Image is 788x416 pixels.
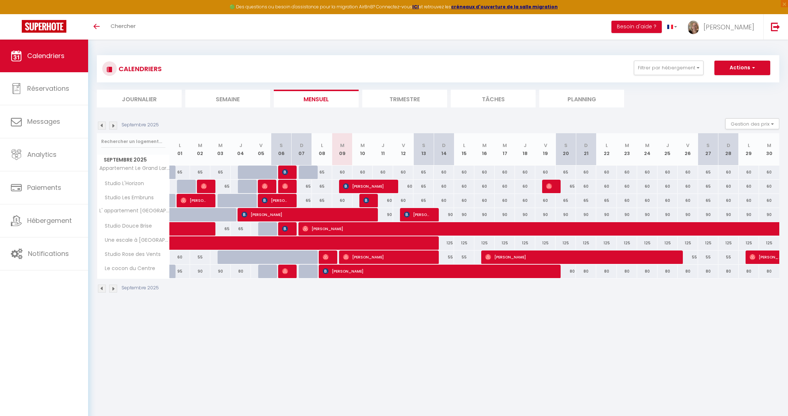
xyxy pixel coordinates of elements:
[576,208,596,221] div: 90
[678,236,698,250] div: 125
[576,180,596,193] div: 60
[485,250,678,264] span: [PERSON_NAME]
[515,194,535,207] div: 60
[190,133,210,166] th: 02
[434,208,454,221] div: 90
[97,90,182,107] li: Journalier
[170,265,190,278] div: 95
[535,208,556,221] div: 90
[463,142,465,149] abbr: L
[637,208,657,221] div: 90
[718,236,739,250] div: 125
[343,179,391,193] span: [PERSON_NAME]
[495,133,515,166] th: 17
[725,118,779,129] button: Gestion des prix
[495,236,515,250] div: 125
[657,208,678,221] div: 90
[373,133,393,166] th: 11
[686,142,689,149] abbr: V
[292,194,312,207] div: 65
[718,250,739,264] div: 55
[645,142,649,149] abbr: M
[373,194,393,207] div: 60
[767,142,771,149] abbr: M
[704,23,754,32] span: [PERSON_NAME]
[454,250,474,264] div: 55
[454,194,474,207] div: 60
[22,20,66,33] img: Super Booking
[413,133,434,166] th: 13
[170,133,190,166] th: 01
[759,194,779,207] div: 60
[360,142,365,149] abbr: M
[373,166,393,179] div: 60
[292,133,312,166] th: 07
[698,194,718,207] div: 65
[210,265,231,278] div: 90
[678,265,698,278] div: 80
[393,166,413,179] div: 60
[759,265,779,278] div: 80
[242,208,372,221] span: [PERSON_NAME]
[576,166,596,179] div: 60
[515,133,535,166] th: 18
[27,51,65,60] span: Calendriers
[262,179,269,193] span: [PERSON_NAME]
[596,208,616,221] div: 90
[544,142,547,149] abbr: V
[210,222,231,236] div: 65
[637,265,657,278] div: 80
[678,180,698,193] div: 60
[393,180,413,193] div: 60
[442,142,446,149] abbr: D
[556,166,576,179] div: 65
[413,180,434,193] div: 65
[617,133,637,166] th: 23
[637,236,657,250] div: 125
[321,142,323,149] abbr: L
[596,133,616,166] th: 22
[556,208,576,221] div: 90
[698,208,718,221] div: 90
[27,84,69,93] span: Réservations
[27,216,72,225] span: Hébergement
[759,236,779,250] div: 125
[535,194,556,207] div: 60
[718,166,739,179] div: 60
[282,165,289,179] span: [PERSON_NAME]
[121,285,159,291] p: Septembre 2025
[332,166,352,179] div: 60
[495,180,515,193] div: 60
[190,265,210,278] div: 90
[98,194,156,202] span: Studio Les Embruns
[617,208,637,221] div: 90
[617,236,637,250] div: 125
[474,194,495,207] div: 60
[596,194,616,207] div: 65
[535,236,556,250] div: 125
[495,208,515,221] div: 90
[111,22,136,30] span: Chercher
[678,133,698,166] th: 26
[190,166,210,179] div: 65
[771,22,780,31] img: logout
[262,193,289,207] span: [PERSON_NAME]
[343,250,433,264] span: [PERSON_NAME]
[739,208,759,221] div: 90
[474,166,495,179] div: 60
[97,155,169,165] span: Septembre 2025
[210,133,231,166] th: 03
[434,236,454,250] div: 125
[637,194,657,207] div: 60
[657,133,678,166] th: 25
[611,21,662,33] button: Besoin d'aide ?
[434,166,454,179] div: 60
[617,265,637,278] div: 80
[312,180,332,193] div: 65
[404,208,432,221] span: [PERSON_NAME]
[312,133,332,166] th: 08
[98,265,157,273] span: Le cocon du Centre
[657,166,678,179] div: 60
[98,180,146,188] span: Studio L'Horizon
[637,166,657,179] div: 60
